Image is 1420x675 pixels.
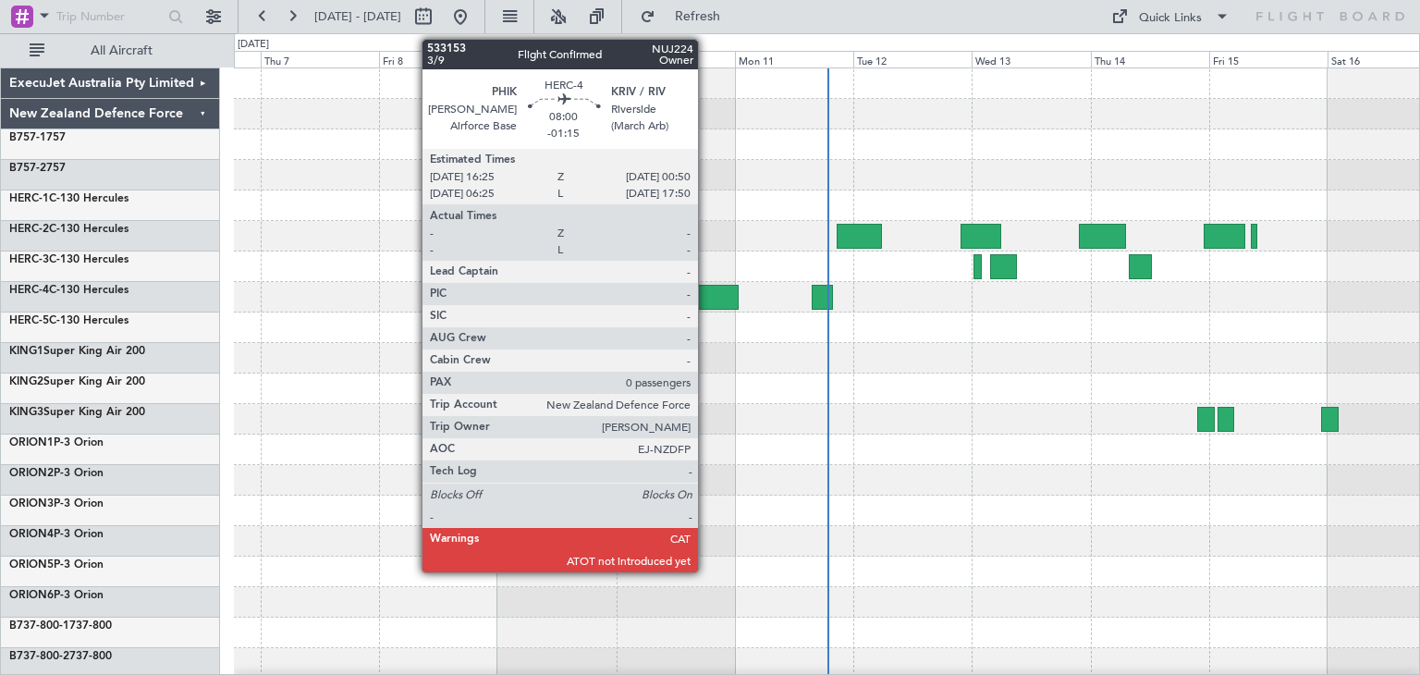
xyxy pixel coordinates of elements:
div: Tue 12 [853,51,972,67]
span: HERC-1 [9,193,49,204]
span: ORION4 [9,529,54,540]
span: HERC-3 [9,254,49,265]
div: Wed 13 [972,51,1090,67]
button: Refresh [631,2,742,31]
span: B757-1 [9,132,46,143]
span: ORION2 [9,468,54,479]
a: HERC-2C-130 Hercules [9,224,129,235]
button: Quick Links [1102,2,1239,31]
span: KING2 [9,376,43,387]
span: ORION5 [9,559,54,571]
input: Trip Number [56,3,163,31]
a: B757-2757 [9,163,66,174]
a: B737-800-2737-800 [9,651,112,662]
a: HERC-4C-130 Hercules [9,285,129,296]
div: [DATE] [238,37,269,53]
div: Fri 15 [1209,51,1328,67]
a: HERC-1C-130 Hercules [9,193,129,204]
span: All Aircraft [48,44,195,57]
span: HERC-4 [9,285,49,296]
button: All Aircraft [20,36,201,66]
span: B737-800-2 [9,651,69,662]
span: Refresh [659,10,737,23]
div: Mon 11 [735,51,853,67]
a: B757-1757 [9,132,66,143]
span: [DATE] - [DATE] [314,8,401,25]
span: B757-2 [9,163,46,174]
span: HERC-2 [9,224,49,235]
a: ORION5P-3 Orion [9,559,104,571]
div: Fri 8 [379,51,497,67]
a: ORION4P-3 Orion [9,529,104,540]
a: HERC-5C-130 Hercules [9,315,129,326]
a: ORION2P-3 Orion [9,468,104,479]
span: B737-800-1 [9,620,69,632]
a: KING2Super King Air 200 [9,376,145,387]
a: KING3Super King Air 200 [9,407,145,418]
span: ORION1 [9,437,54,448]
a: HERC-3C-130 Hercules [9,254,129,265]
a: ORION6P-3 Orion [9,590,104,601]
a: ORION1P-3 Orion [9,437,104,448]
div: Sun 10 [617,51,735,67]
span: KING1 [9,346,43,357]
a: B737-800-1737-800 [9,620,112,632]
a: KING1Super King Air 200 [9,346,145,357]
span: ORION3 [9,498,54,509]
span: HERC-5 [9,315,49,326]
span: ORION6 [9,590,54,601]
div: Thu 7 [261,51,379,67]
a: ORION3P-3 Orion [9,498,104,509]
span: KING3 [9,407,43,418]
div: Sat 9 [497,51,616,67]
div: Quick Links [1139,9,1202,28]
div: Thu 14 [1091,51,1209,67]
